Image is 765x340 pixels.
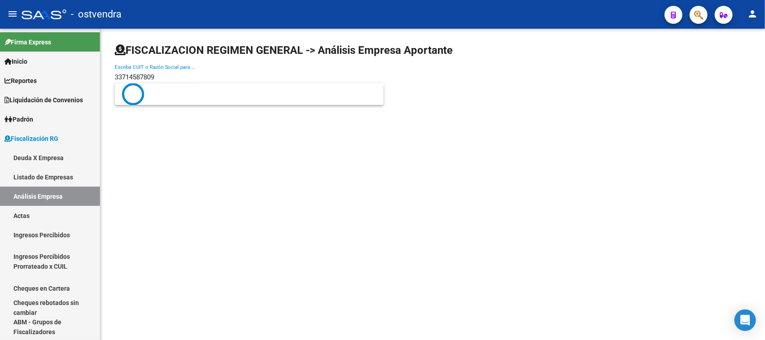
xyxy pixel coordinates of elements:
[71,4,121,24] span: - ostvendra
[4,134,58,144] span: Fiscalización RG
[7,9,18,19] mat-icon: menu
[4,37,51,47] span: Firma Express
[747,9,758,19] mat-icon: person
[4,57,27,66] span: Inicio
[4,95,83,105] span: Liquidación de Convenios
[4,76,37,86] span: Reportes
[4,114,33,124] span: Padrón
[735,309,756,331] div: Open Intercom Messenger
[115,43,453,57] h1: FISCALIZACION REGIMEN GENERAL -> Análisis Empresa Aportante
